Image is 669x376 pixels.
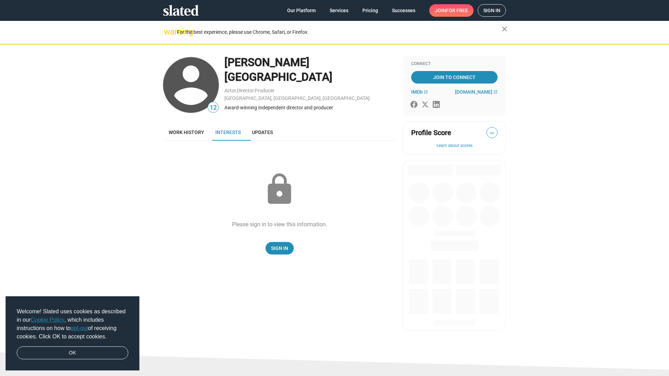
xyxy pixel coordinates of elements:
[287,4,316,17] span: Our Platform
[411,71,498,84] a: Join To Connect
[271,242,288,254] span: Sign In
[232,221,327,228] div: Please sign in to view this information.
[411,89,428,95] a: IMDb
[236,89,237,93] span: ,
[392,4,415,17] span: Successes
[362,4,378,17] span: Pricing
[429,4,474,17] a: Joinfor free
[224,88,236,93] a: Actor
[483,5,500,16] span: Sign in
[262,172,297,207] mat-icon: lock
[411,143,498,149] button: Learn about scores
[215,130,241,135] span: Interests
[282,4,321,17] a: Our Platform
[169,130,204,135] span: Work history
[6,296,139,371] div: cookieconsent
[31,317,64,323] a: Cookie Policy
[493,90,498,94] mat-icon: open_in_new
[487,128,497,138] span: —
[386,4,421,17] a: Successes
[424,90,428,94] mat-icon: open_in_new
[478,4,506,17] a: Sign in
[210,124,246,141] a: Interests
[357,4,384,17] a: Pricing
[455,89,498,95] a: [DOMAIN_NAME]
[17,346,128,360] a: dismiss cookie message
[411,89,423,95] span: IMDb
[413,71,496,84] span: Join To Connect
[435,4,468,17] span: Join
[164,28,172,36] mat-icon: warning
[252,130,273,135] span: Updates
[177,28,502,37] div: For the best experience, please use Chrome, Safari, or Firefox.
[224,104,396,111] div: Award-winning Independent director and producer
[224,55,396,85] div: [PERSON_NAME] [GEOGRAPHIC_DATA]
[455,89,492,95] span: [DOMAIN_NAME]
[324,4,354,17] a: Services
[237,88,254,93] a: Director
[224,95,370,101] a: [GEOGRAPHIC_DATA], [GEOGRAPHIC_DATA], [GEOGRAPHIC_DATA]
[71,325,88,331] a: opt-out
[446,4,468,17] span: for free
[411,61,498,67] div: Connect
[500,25,509,33] mat-icon: close
[330,4,348,17] span: Services
[255,88,275,93] a: Producer
[208,103,218,112] span: 12
[246,124,278,141] a: Updates
[163,124,210,141] a: Work history
[411,128,451,138] span: Profile Score
[266,242,294,254] a: Sign In
[254,89,255,93] span: ,
[17,307,128,341] span: Welcome! Slated uses cookies as described in our , which includes instructions on how to of recei...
